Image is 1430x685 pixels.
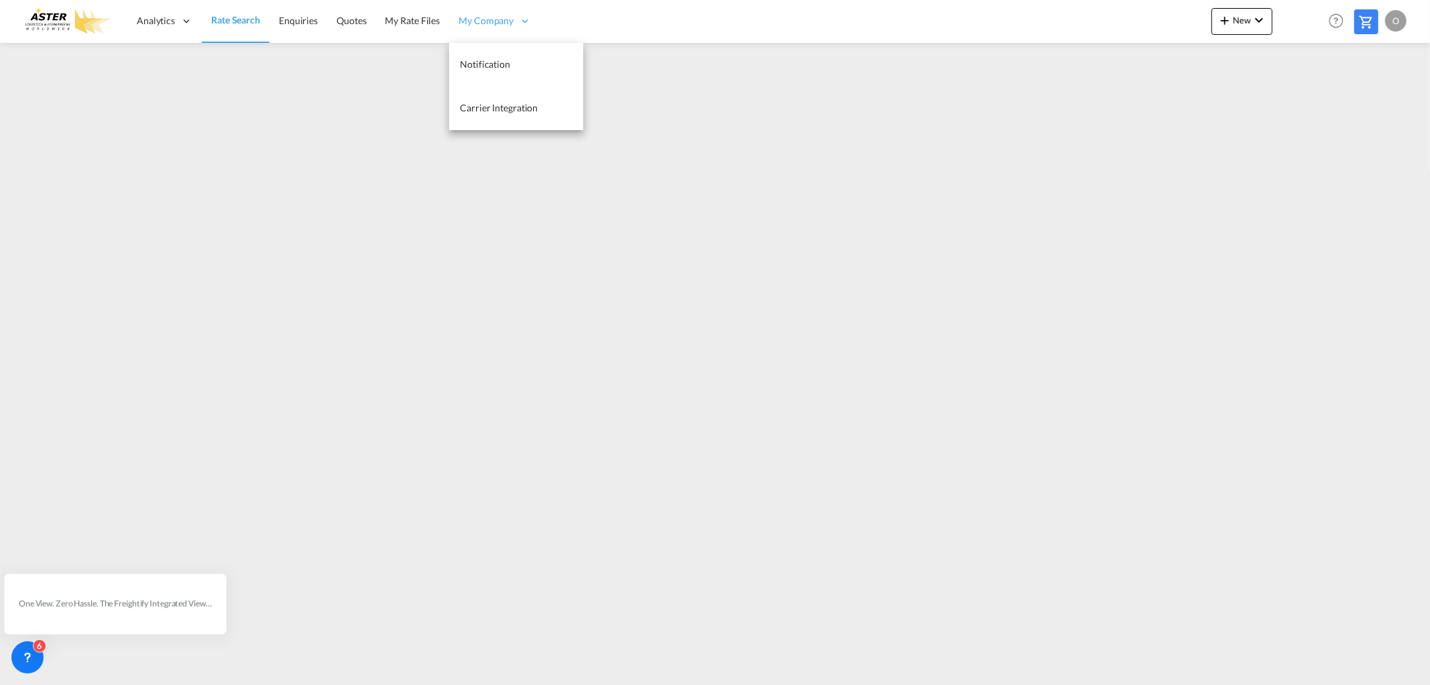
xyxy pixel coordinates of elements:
span: My Rate Files [385,15,440,26]
span: Carrier Integration [460,102,538,113]
button: icon-plus 400-fgNewicon-chevron-down [1211,8,1272,35]
span: New [1217,15,1267,25]
span: My Company [459,14,514,28]
a: Carrier Integration [449,87,583,130]
a: Notification [449,43,583,87]
md-icon: icon-chevron-down [1251,12,1267,28]
img: e3303e4028ba11efbf5f992c85cc34d8.png [20,6,111,36]
div: Help [1325,9,1354,34]
div: O [1385,10,1407,32]
span: Analytics [137,14,175,28]
span: Rate Search [211,14,260,25]
md-icon: icon-plus 400-fg [1217,12,1233,28]
span: Help [1325,9,1348,32]
span: Notification [460,58,510,70]
span: Quotes [337,15,366,26]
span: Enquiries [279,15,318,26]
